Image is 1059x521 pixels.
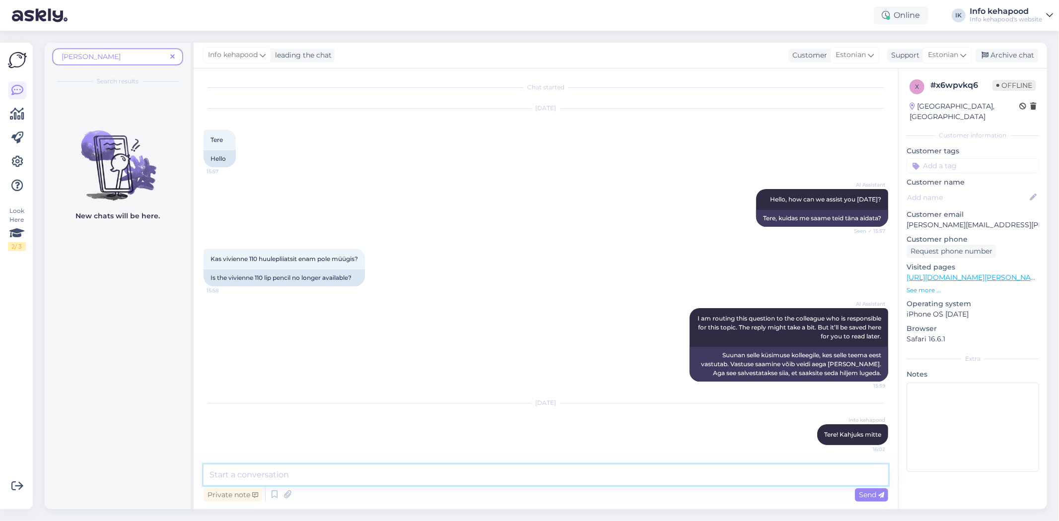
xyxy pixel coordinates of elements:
div: Chat started [204,83,888,92]
p: New chats will be here. [75,211,160,221]
p: Operating system [907,299,1039,309]
div: [GEOGRAPHIC_DATA], [GEOGRAPHIC_DATA] [910,101,1019,122]
input: Add a tag [907,158,1039,173]
div: 2 / 3 [8,242,26,251]
p: Customer name [907,177,1039,188]
div: Private note [204,488,262,502]
p: See more ... [907,286,1039,295]
div: Archive chat [976,49,1038,62]
span: 16:02 [848,446,885,453]
span: Tere! Kahjuks mitte [824,431,881,438]
div: Online [874,6,928,24]
p: Notes [907,369,1039,380]
div: Customer information [907,131,1039,140]
span: AI Assistant [848,300,885,308]
p: Customer tags [907,146,1039,156]
div: Info kehapood [970,7,1042,15]
span: I am routing this question to the colleague who is responsible for this topic. The reply might ta... [698,315,883,340]
span: 15:59 [848,382,885,390]
div: Customer [788,50,827,61]
span: [PERSON_NAME] [62,52,121,61]
a: [URL][DOMAIN_NAME][PERSON_NAME] [907,273,1044,282]
div: Extra [907,354,1039,363]
p: Safari 16.6.1 [907,334,1039,344]
span: Send [859,490,884,499]
span: Info kehapood [848,416,885,424]
div: Suunan selle küsimuse kolleegile, kes selle teema eest vastutab. Vastuse saamine võib veidi aega ... [690,347,888,382]
p: Customer phone [907,234,1039,245]
span: Seen ✓ 15:57 [848,227,885,235]
span: 15:58 [207,287,244,294]
span: Kas vivienne 110 huulepliiatsit enam pole müügis? [211,255,358,262]
span: AI Assistant [848,181,885,189]
span: x [915,83,919,90]
img: Askly Logo [8,51,27,69]
span: Hello, how can we assist you [DATE]? [770,195,881,203]
div: Support [887,50,919,61]
p: Browser [907,324,1039,334]
span: Tere [211,136,223,143]
div: [DATE] [204,104,888,113]
a: Info kehapoodInfo kehapood's website [970,7,1053,23]
span: 15:57 [207,168,244,175]
div: # x6wpvkq6 [930,79,992,91]
div: Hello [204,150,236,167]
input: Add name [907,192,1028,203]
div: Request phone number [907,245,996,258]
div: Is the vivienne 110 lip pencil no longer available? [204,269,365,286]
p: iPhone OS [DATE] [907,309,1039,320]
span: Estonian [928,50,958,61]
div: [DATE] [204,398,888,407]
div: leading the chat [271,50,332,61]
div: IK [952,8,966,22]
img: No chats [45,113,191,202]
span: Offline [992,80,1036,91]
span: Estonian [836,50,866,61]
div: Look Here [8,206,26,251]
p: [PERSON_NAME][EMAIL_ADDRESS][PERSON_NAME][DOMAIN_NAME] [907,220,1039,230]
span: Search results [97,77,139,86]
div: Tere, kuidas me saame teid täna aidata? [756,210,888,227]
div: Info kehapood's website [970,15,1042,23]
p: Customer email [907,209,1039,220]
span: Info kehapood [208,50,258,61]
p: Visited pages [907,262,1039,272]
